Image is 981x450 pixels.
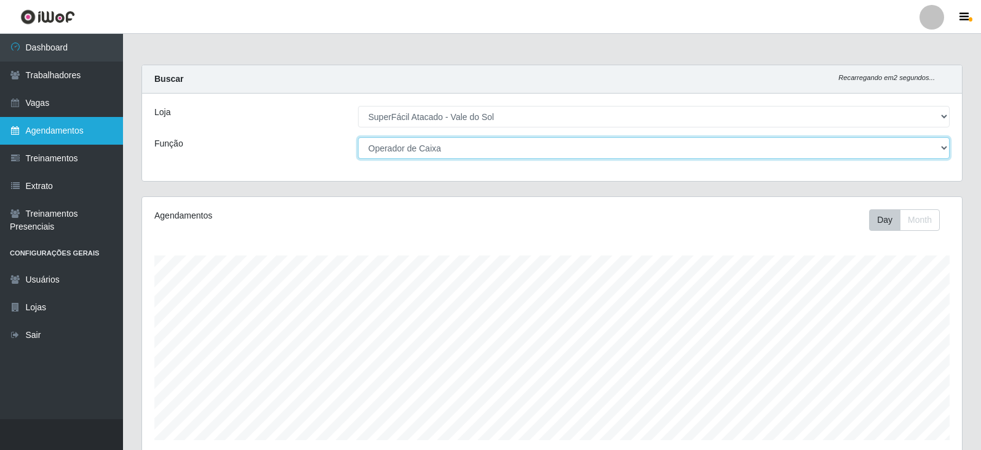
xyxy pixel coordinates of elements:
[869,209,900,231] button: Day
[154,137,183,150] label: Função
[900,209,940,231] button: Month
[154,106,170,119] label: Loja
[869,209,950,231] div: Toolbar with button groups
[20,9,75,25] img: CoreUI Logo
[869,209,940,231] div: First group
[154,74,183,84] strong: Buscar
[838,74,935,81] i: Recarregando em 2 segundos...
[154,209,475,222] div: Agendamentos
